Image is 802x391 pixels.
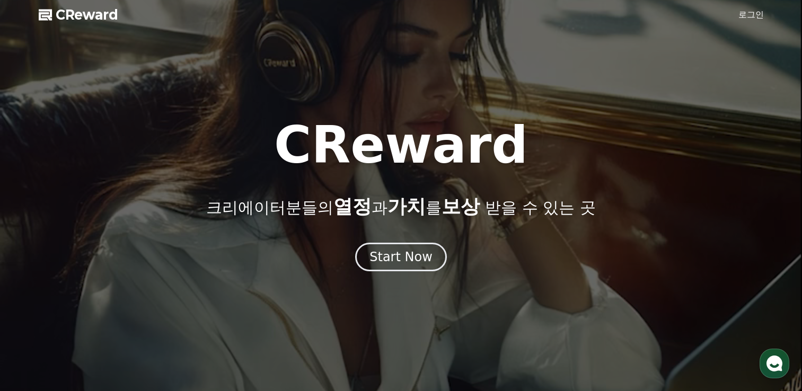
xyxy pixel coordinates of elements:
[442,196,480,217] span: 보상
[738,8,764,21] a: 로그인
[355,243,447,271] button: Start Now
[387,196,426,217] span: 가치
[355,253,447,263] a: Start Now
[274,120,528,171] h1: CReward
[56,6,118,23] span: CReward
[333,196,372,217] span: 열정
[39,6,118,23] a: CReward
[206,196,595,217] p: 크리에이터분들의 과 를 받을 수 있는 곳
[369,248,433,265] div: Start Now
